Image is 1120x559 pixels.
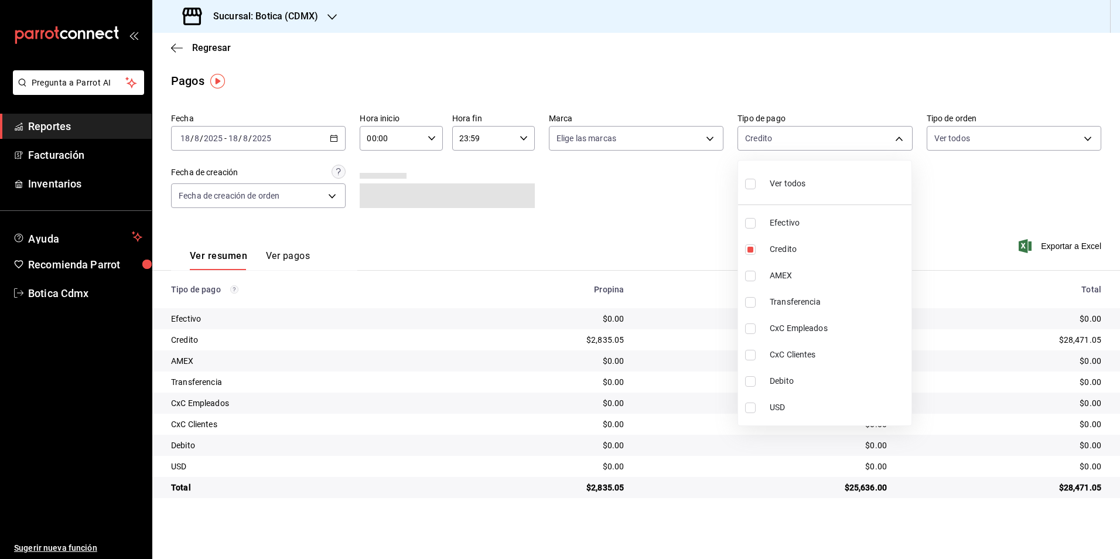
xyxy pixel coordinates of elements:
img: Tooltip marker [210,74,225,88]
span: CxC Empleados [770,322,907,335]
span: USD [770,401,907,414]
span: Transferencia [770,296,907,308]
span: AMEX [770,270,907,282]
span: Ver todos [770,178,805,190]
span: Efectivo [770,217,907,229]
span: CxC Clientes [770,349,907,361]
span: Debito [770,375,907,387]
span: Credito [770,243,907,255]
